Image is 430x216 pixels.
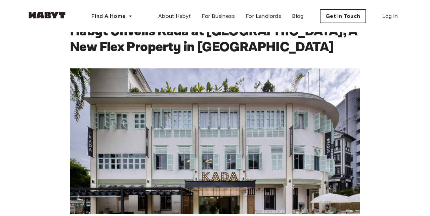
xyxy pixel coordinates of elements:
img: Habyt [27,12,67,19]
h1: Habyt Unveils Kada at [GEOGRAPHIC_DATA], A New Flex Property in [GEOGRAPHIC_DATA] [70,24,360,55]
span: For Landlords [246,12,281,20]
span: Log in [382,12,398,20]
a: For Landlords [240,9,287,23]
span: Find A Home [91,12,126,20]
button: Find A Home [86,9,138,23]
span: For Business [202,12,235,20]
span: About Habyt [158,12,191,20]
span: Get in Touch [326,12,360,20]
a: For Business [196,9,240,23]
a: Blog [287,9,309,23]
a: About Habyt [153,9,196,23]
img: Habyt Unveils Kada at Maxwell, A New Flex Property in Singapore [70,68,360,214]
button: Get in Touch [320,9,366,23]
span: Blog [292,12,304,20]
a: Log in [377,9,403,23]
